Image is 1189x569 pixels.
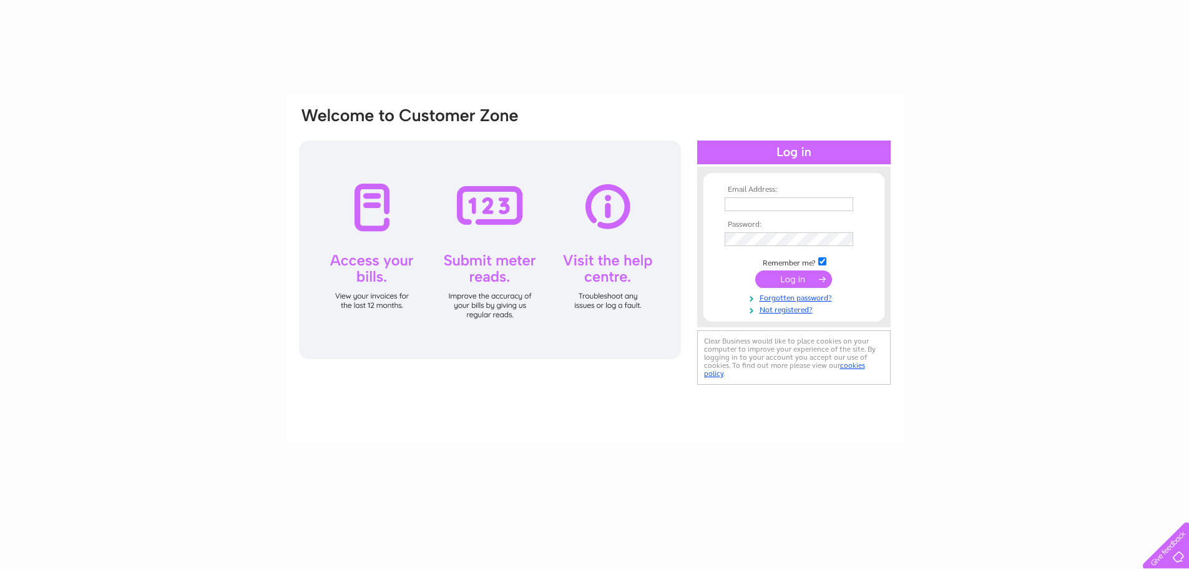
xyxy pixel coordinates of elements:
a: Not registered? [725,303,866,315]
input: Submit [755,270,832,288]
a: Forgotten password? [725,291,866,303]
td: Remember me? [722,255,866,268]
a: cookies policy [704,361,865,378]
th: Email Address: [722,186,866,194]
div: Clear Business would like to place cookies on your computer to improve your experience of the sit... [697,330,891,385]
th: Password: [722,220,866,229]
